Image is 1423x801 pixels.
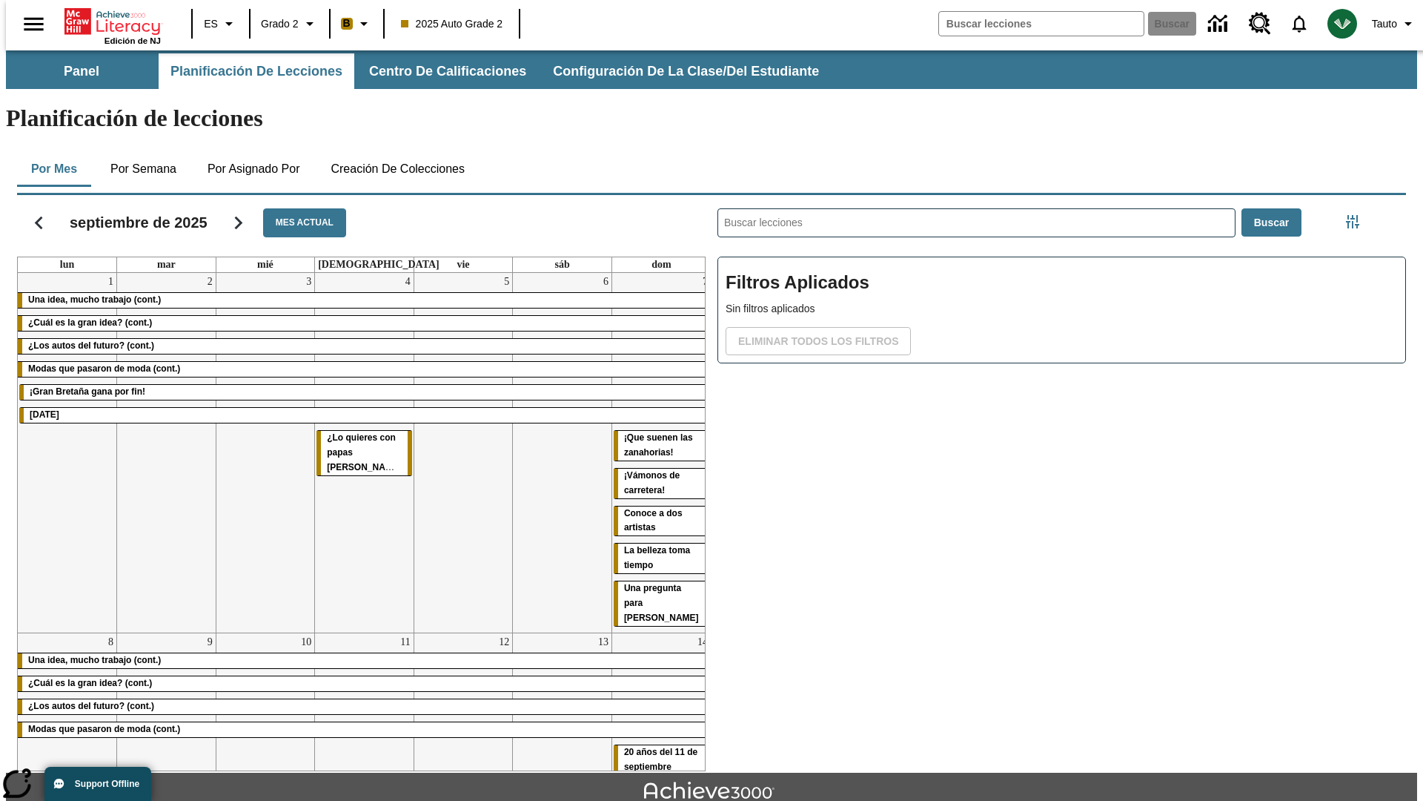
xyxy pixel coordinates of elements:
[44,767,151,801] button: Support Offline
[700,273,711,291] a: 7 de septiembre de 2025
[551,257,572,272] a: sábado
[105,273,116,291] a: 1 de septiembre de 2025
[204,16,218,32] span: ES
[327,432,407,472] span: ¿Lo quieres con papas fritas?
[649,257,674,272] a: domingo
[117,273,216,633] td: 2 de septiembre de 2025
[1199,4,1240,44] a: Centro de información
[205,633,216,651] a: 9 de septiembre de 2025
[64,7,161,36] a: Portada
[28,317,152,328] span: ¿Cuál es la gran idea? (cont.)
[6,53,832,89] div: Subbarra de navegación
[315,273,414,633] td: 4 de septiembre de 2025
[614,507,709,536] div: Conoce a dos artistas
[19,385,709,400] div: ¡Gran Bretaña gana por fin!
[414,273,513,633] td: 5 de septiembre de 2025
[726,265,1398,301] h2: Filtros Aplicados
[718,209,1235,237] input: Buscar lecciones
[397,633,413,651] a: 11 de septiembre de 2025
[401,16,503,32] span: 2025 Auto Grade 2
[1372,16,1397,32] span: Tauto
[614,581,709,626] div: Una pregunta para Joplin
[18,339,711,354] div: ¿Los autos del futuro? (cont.)
[19,408,709,423] div: Día del Trabajo
[6,50,1417,89] div: Subbarra de navegación
[624,545,690,570] span: La belleza toma tiempo
[219,204,257,242] button: Seguir
[624,583,699,623] span: Una pregunta para Joplin
[1280,4,1318,43] a: Notificaciones
[28,340,154,351] span: ¿Los autos del futuro? (cont.)
[1338,207,1367,237] button: Menú lateral de filtros
[28,724,180,734] span: Modas que pasaron de moda (cont.)
[12,2,56,46] button: Abrir el menú lateral
[75,779,139,789] span: Support Offline
[6,105,1417,132] h1: Planificación de lecciones
[1240,4,1280,44] a: Centro de recursos, Se abrirá en una pestaña nueva.
[1241,208,1301,237] button: Buscar
[28,655,161,665] span: Una idea, mucho trabajo (cont.)
[624,508,683,533] span: Conoce a dos artistas
[105,36,161,45] span: Edición de NJ
[706,189,1406,771] div: Buscar
[614,431,709,461] div: ¡Que suenen las zanahorias!
[343,14,351,33] span: B
[335,10,379,37] button: Boost El color de la clase es anaranjado claro. Cambiar el color de la clase.
[18,722,711,737] div: Modas que pasaron de moda (cont.)
[18,362,711,377] div: Modas que pasaron de moda (cont.)
[205,273,216,291] a: 2 de septiembre de 2025
[7,53,156,89] button: Panel
[1318,4,1366,43] button: Escoja un nuevo avatar
[263,208,346,237] button: Mes actual
[614,544,709,573] div: La belleza toma tiempo
[17,151,91,187] button: Por mes
[57,257,77,272] a: lunes
[105,633,116,651] a: 8 de septiembre de 2025
[624,470,680,495] span: ¡Vámonos de carretera!
[30,409,59,420] span: Día del Trabajo
[1327,9,1357,39] img: avatar image
[624,432,693,458] span: ¡Que suenen las zanahorias!
[298,633,314,651] a: 10 de septiembre de 2025
[614,745,709,775] div: 20 años del 11 de septiembre
[319,151,477,187] button: Creación de colecciones
[99,151,188,187] button: Por semana
[315,257,442,272] a: jueves
[614,469,709,498] div: ¡Vámonos de carretera!
[154,257,179,272] a: martes
[402,273,414,291] a: 4 de septiembre de 2025
[939,12,1144,36] input: Buscar campo
[624,747,697,772] span: 20 años del 11 de septiembre
[303,273,314,291] a: 3 de septiembre de 2025
[159,53,354,89] button: Planificación de lecciones
[28,678,152,688] span: ¿Cuál es la gran idea? (cont.)
[28,363,180,374] span: Modas que pasaron de moda (cont.)
[20,204,58,242] button: Regresar
[726,301,1398,317] p: Sin filtros aplicados
[196,151,312,187] button: Por asignado por
[454,257,472,272] a: viernes
[261,16,299,32] span: Grado 2
[18,653,711,668] div: Una idea, mucho trabajo (cont.)
[18,699,711,714] div: ¿Los autos del futuro? (cont.)
[28,701,154,711] span: ¿Los autos del futuro? (cont.)
[694,633,711,651] a: 14 de septiembre de 2025
[18,676,711,691] div: ¿Cuál es la gran idea? (cont.)
[496,633,512,651] a: 12 de septiembre de 2025
[254,257,276,272] a: miércoles
[197,10,245,37] button: Lenguaje: ES, Selecciona un idioma
[18,316,711,331] div: ¿Cuál es la gran idea? (cont.)
[357,53,538,89] button: Centro de calificaciones
[5,189,706,771] div: Calendario
[595,633,611,651] a: 13 de septiembre de 2025
[30,386,145,397] span: ¡Gran Bretaña gana por fin!
[28,294,161,305] span: Una idea, mucho trabajo (cont.)
[255,10,325,37] button: Grado: Grado 2, Elige un grado
[70,214,208,231] h2: septiembre de 2025
[316,431,412,475] div: ¿Lo quieres con papas fritas?
[501,273,512,291] a: 5 de septiembre de 2025
[513,273,612,633] td: 6 de septiembre de 2025
[717,257,1406,363] div: Filtros Aplicados
[18,293,711,308] div: Una idea, mucho trabajo (cont.)
[64,5,161,45] div: Portada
